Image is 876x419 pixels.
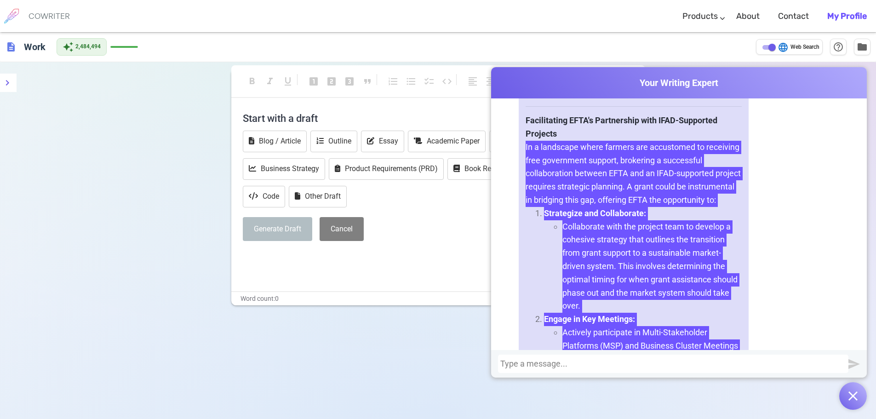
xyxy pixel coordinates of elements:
[320,217,364,241] button: Cancel
[491,76,867,90] span: Your Writing Expert
[246,76,258,87] span: format_bold
[848,391,858,401] img: Open chat
[231,292,645,305] div: Word count: 0
[243,186,285,207] button: Code
[344,76,355,87] span: looks_3
[526,115,717,138] strong: Facilitating EFTA's Partnership with IFAD-Supported Projects
[467,76,478,87] span: format_align_left
[562,220,742,313] li: Collaborate with the project team to develop a cohesive strategy that outlines the transition fro...
[243,131,307,152] button: Blog / Article
[264,76,275,87] span: format_italic
[778,42,789,53] span: language
[544,208,646,218] strong: Strategize and Collaborate:
[562,326,742,406] li: Actively participate in Multi-Stakeholder Platforms (MSP) and Business Cluster Meetings organized...
[489,131,581,152] button: Marketing Campaign
[778,3,809,30] a: Contact
[827,11,867,21] b: My Profile
[29,12,70,20] h6: COWRITER
[388,76,399,87] span: format_list_numbered
[289,186,347,207] button: Other Draft
[282,76,293,87] span: format_underlined
[682,3,718,30] a: Products
[310,131,357,152] button: Outline
[544,314,635,324] strong: Engage in Key Meetings:
[20,38,49,56] h6: Click to edit title
[308,76,319,87] span: looks_one
[447,158,510,180] button: Book Report
[329,158,444,180] button: Product Requirements (PRD)
[362,76,373,87] span: format_quote
[6,41,17,52] span: description
[75,42,101,52] span: 2,484,494
[408,131,486,152] button: Academic Paper
[830,39,847,55] button: Help & Shortcuts
[854,39,870,55] button: Manage Documents
[361,131,404,152] button: Essay
[243,107,634,129] h4: Start with a draft
[63,41,74,52] span: auto_awesome
[736,3,760,30] a: About
[790,43,819,52] span: Web Search
[857,41,868,52] span: folder
[441,76,452,87] span: code
[243,158,325,180] button: Business Strategy
[526,141,742,207] p: In a landscape where farmers are accustomed to receiving free government support, brokering a suc...
[848,358,860,370] img: Send
[406,76,417,87] span: format_list_bulleted
[833,41,844,52] span: help_outline
[326,76,337,87] span: looks_two
[827,3,867,30] a: My Profile
[485,76,496,87] span: format_align_center
[424,76,435,87] span: checklist
[243,217,312,241] button: Generate Draft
